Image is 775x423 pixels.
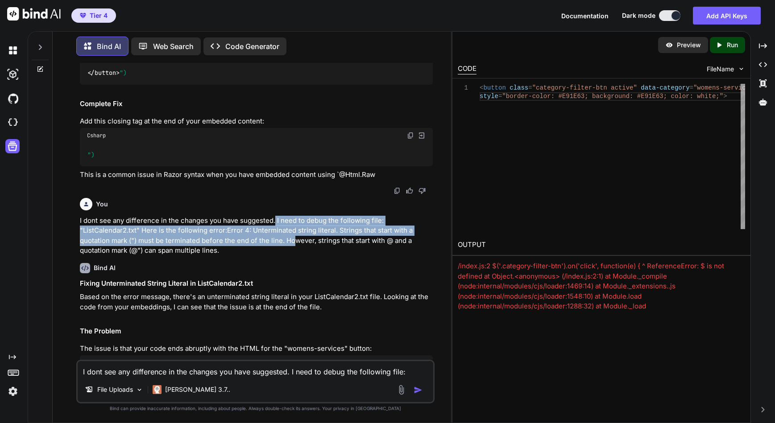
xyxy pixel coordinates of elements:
h6: Bind AI [94,263,116,272]
span: > [723,93,727,100]
button: premiumTier 4 [71,8,116,23]
h2: Complete Fix [80,99,433,109]
span: = [498,93,502,100]
span: FileName [707,65,734,74]
p: Preview [677,41,701,49]
span: class [510,84,528,91]
p: Bind can provide inaccurate information, including about people. Always double-check its answers.... [76,405,435,412]
span: ") [87,151,95,159]
p: Based on the error message, there's an unterminated string literal in your ListCalendar2.txt file... [80,292,433,312]
span: "womens-services" [693,84,757,91]
img: icon [414,386,423,394]
img: Claude 3.7 Sonnet (Anthropic) [153,385,162,394]
p: [PERSON_NAME] 3.7.. [165,385,230,394]
span: Tier 4 [90,11,108,20]
span: < [480,84,483,91]
img: dislike [419,187,426,194]
img: chevron down [738,65,745,73]
span: button [483,84,506,91]
span: : white;" [690,93,724,100]
span: "category-filter-btn active" [532,84,637,91]
button: Add API Keys [693,7,761,25]
span: Csharp [87,132,106,139]
img: Bind AI [7,7,61,21]
span: = [690,84,693,91]
p: Bind AI [97,41,121,52]
img: attachment [396,385,406,395]
img: darkChat [5,43,21,58]
p: Code Generator [225,41,279,52]
img: settings [5,384,21,399]
button: Documentation [561,11,609,21]
span: = [528,84,532,91]
img: like [406,187,413,194]
p: This is a common issue in Razor syntax when you have embedded content using `@Html.Raw [80,170,433,180]
p: Web Search [153,41,194,52]
div: /index.js:2 $('.category-filter-btn').on('click', function(e) { ^ ReferenceError: $ is not define... [458,261,745,341]
img: copy [407,132,414,139]
h6: You [96,200,108,209]
img: copy [394,187,401,194]
code: </button> [87,68,128,78]
span: Documentation [561,12,609,20]
span: style [480,93,498,100]
span: Dark mode [622,11,655,20]
img: darkAi-studio [5,67,21,82]
img: Open in Browser [418,359,426,367]
p: I dont see any difference in the changes you have suggested. I need to debug the following file: ... [80,216,433,256]
img: preview [665,41,673,49]
span: data-category [641,84,689,91]
p: Run [727,41,738,49]
img: Open in Browser [418,131,426,140]
div: CODE [458,64,477,74]
img: cloudideIcon [5,115,21,130]
h1: Fixing Unterminated String Literal in ListCalendar2.txt [80,279,433,289]
span: "border-color: #E91E63; background: #E91E63; color [502,93,689,100]
p: Add this closing tag at the end of your embedded content: [80,116,433,127]
p: The issue is that your code ends abruptly with the HTML for the "womens-services" button: [80,344,433,354]
img: premium [80,13,86,18]
img: githubDark [5,91,21,106]
img: Pick Models [136,386,143,394]
div: 1 [458,84,468,92]
h2: OUTPUT [452,234,750,255]
span: ") [120,69,127,77]
p: File Uploads [97,385,133,394]
h2: The Problem [80,326,433,337]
